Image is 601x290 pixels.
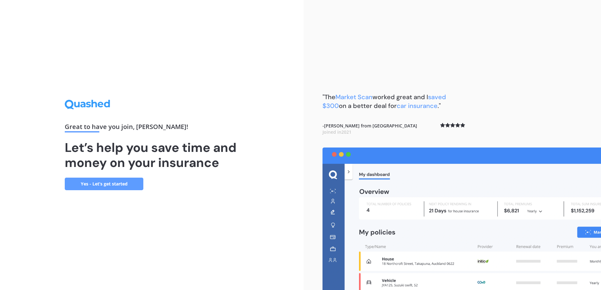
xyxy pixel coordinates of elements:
span: Joined in 2021 [323,129,351,135]
span: saved $300 [323,93,446,110]
b: "The worked great and I on a better deal for ." [323,93,446,110]
h1: Let’s help you save time and money on your insurance [65,140,239,170]
img: dashboard.webp [323,148,601,290]
div: Great to have you join , [PERSON_NAME] ! [65,124,239,132]
a: Yes - Let’s get started [65,178,143,190]
span: Market Scan [335,93,372,101]
span: car insurance [397,102,438,110]
b: - [PERSON_NAME] from [GEOGRAPHIC_DATA] [323,123,417,135]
